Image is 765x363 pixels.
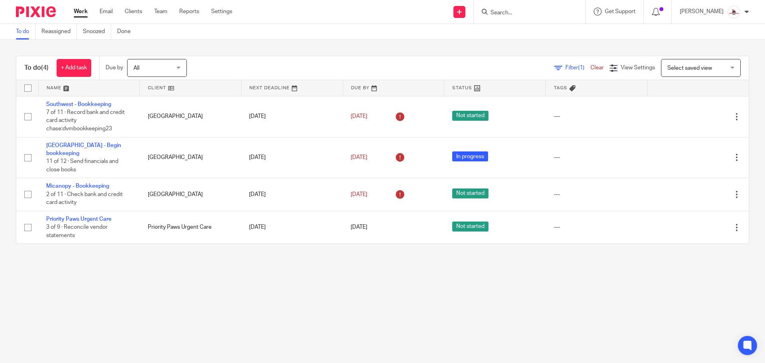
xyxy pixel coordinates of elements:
div: --- [554,112,639,120]
span: Not started [452,188,488,198]
span: [DATE] [351,114,367,119]
a: Reassigned [41,24,77,39]
span: View Settings [621,65,655,71]
span: In progress [452,151,488,161]
p: Due by [106,64,123,72]
span: [DATE] [351,155,367,160]
span: Select saved view [667,65,712,71]
td: Priority Paws Urgent Care [140,211,241,243]
span: 7 of 11 · Record bank and credit card activity chase:dvmbookkeeping23 [46,110,125,131]
img: Pixie [16,6,56,17]
a: Snoozed [83,24,111,39]
a: Priority Paws Urgent Care [46,216,112,222]
a: Work [74,8,88,16]
span: [DATE] [351,224,367,230]
img: EtsyProfilePhoto.jpg [728,6,740,18]
a: Clear [590,65,604,71]
span: All [133,65,139,71]
span: (4) [41,65,49,71]
div: --- [554,153,639,161]
span: Not started [452,111,488,121]
td: [DATE] [241,137,343,178]
a: Clients [125,8,142,16]
td: [GEOGRAPHIC_DATA] [140,178,241,211]
a: Southwest - Bookkeeping [46,102,111,107]
a: Settings [211,8,232,16]
a: [GEOGRAPHIC_DATA] - Begin bookkeeping [46,143,121,156]
h1: To do [24,64,49,72]
td: [DATE] [241,178,343,211]
a: Done [117,24,137,39]
a: Team [154,8,167,16]
a: Email [100,8,113,16]
td: [DATE] [241,96,343,137]
div: --- [554,190,639,198]
td: [DATE] [241,211,343,243]
span: Tags [554,86,567,90]
span: Get Support [605,9,636,14]
a: Micanopy - Bookkeeping [46,183,109,189]
a: To do [16,24,35,39]
span: Not started [452,222,488,232]
span: Filter [565,65,590,71]
a: Reports [179,8,199,16]
span: (1) [578,65,585,71]
span: 2 of 11 · Check bank and credit card activity [46,192,123,206]
input: Search [490,10,561,17]
span: [DATE] [351,192,367,197]
span: 3 of 9 · Reconcile vendor statements [46,224,108,238]
div: --- [554,223,639,231]
td: [GEOGRAPHIC_DATA] [140,96,241,137]
td: [GEOGRAPHIC_DATA] [140,137,241,178]
p: [PERSON_NAME] [680,8,724,16]
a: + Add task [57,59,91,77]
span: 11 of 12 · Send financials and close books [46,159,118,173]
